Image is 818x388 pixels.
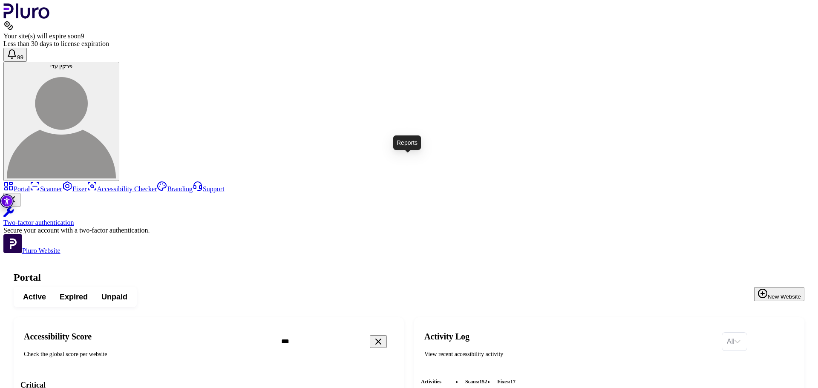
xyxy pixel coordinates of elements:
[3,13,50,20] a: Logo
[95,289,134,305] button: Unpaid
[3,227,815,234] div: Secure your account with a two-factor authentication.
[193,185,225,193] a: Support
[3,62,119,181] button: פרקין עדיפרקין עדי
[14,272,804,283] h1: Portal
[101,292,127,302] span: Unpaid
[3,181,815,255] aside: Sidebar menu
[157,185,193,193] a: Branding
[393,135,421,150] div: Reports
[3,247,60,254] a: Open Pluro Website
[24,350,268,359] div: Check the global score per website
[3,48,27,62] button: Open notifications, you have 382 new notifications
[3,40,815,48] div: Less than 30 days to license expiration
[16,289,53,305] button: Active
[53,289,95,305] button: Expired
[424,331,715,342] h2: Activity Log
[17,54,23,60] span: 99
[722,332,747,351] div: Set sorting
[62,185,87,193] a: Fixer
[510,379,516,385] span: 17
[24,331,268,342] h2: Accessibility Score
[3,207,815,227] a: Two-factor authentication
[3,219,815,227] div: Two-factor authentication
[424,350,715,359] div: View recent accessibility activity
[370,335,387,348] button: Clear search field
[274,333,421,351] input: Search
[494,377,519,386] li: fixes :
[479,379,487,385] span: 152
[23,292,46,302] span: Active
[7,69,116,178] img: פרקין עדי
[50,63,73,69] span: פרקין עדי
[462,377,490,386] li: scans :
[81,32,84,40] span: 9
[30,185,62,193] a: Scanner
[60,292,88,302] span: Expired
[3,32,815,40] div: Your site(s) will expire soon
[87,185,157,193] a: Accessibility Checker
[3,185,30,193] a: Portal
[3,193,20,207] button: Close Two-factor authentication notification
[754,287,804,301] button: New Website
